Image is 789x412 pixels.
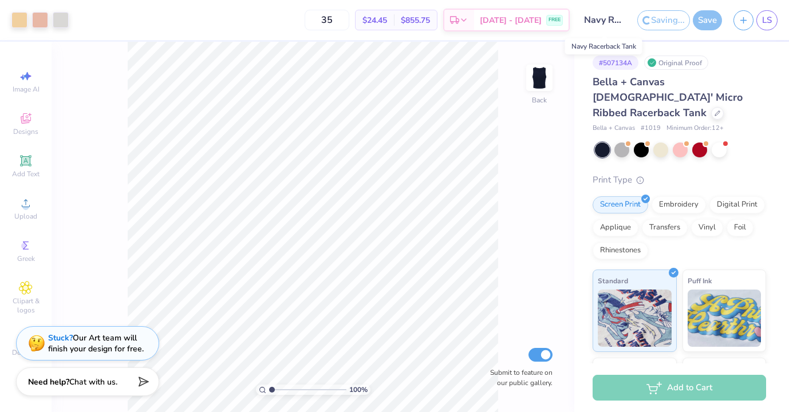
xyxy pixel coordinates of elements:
strong: Stuck? [48,332,73,343]
span: Designs [13,127,38,136]
span: FREE [549,16,561,24]
div: # 507134A [593,56,638,70]
div: Transfers [642,219,688,236]
strong: Need help? [28,377,69,387]
div: Digital Print [709,196,765,213]
input: – – [305,10,349,30]
img: Back [528,66,551,89]
span: Standard [598,275,628,287]
input: Untitled Design [575,9,632,31]
span: Bella + Canvas [DEMOGRAPHIC_DATA]' Micro Ribbed Racerback Tank [593,75,743,120]
span: # 1019 [641,124,661,133]
div: Embroidery [652,196,706,213]
div: Foil [727,219,754,236]
span: LS [762,14,772,27]
label: Submit to feature on our public gallery. [484,367,553,388]
span: $855.75 [401,14,430,26]
img: Puff Ink [688,290,762,347]
span: Image AI [13,85,40,94]
a: LS [756,10,778,30]
div: Screen Print [593,196,648,213]
div: Navy Racerback Tank [565,38,642,54]
span: Upload [14,212,37,221]
div: Back [532,95,547,105]
span: Minimum Order: 12 + [666,124,724,133]
span: Metallic & Glitter Ink [688,363,755,375]
span: Add Text [12,169,40,179]
span: [DATE] - [DATE] [480,14,542,26]
img: Standard [598,290,672,347]
span: Bella + Canvas [593,124,635,133]
div: Original Proof [644,56,708,70]
div: Applique [593,219,638,236]
span: Chat with us. [69,377,117,387]
span: $24.45 [362,14,387,26]
span: Greek [17,254,35,263]
div: Print Type [593,173,766,187]
div: Rhinestones [593,242,648,259]
span: Puff Ink [688,275,712,287]
span: Decorate [12,348,40,357]
span: Neon Ink [598,363,626,375]
span: 100 % [349,385,368,395]
span: Clipart & logos [6,296,46,315]
div: Vinyl [691,219,723,236]
div: Our Art team will finish your design for free. [48,332,144,354]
